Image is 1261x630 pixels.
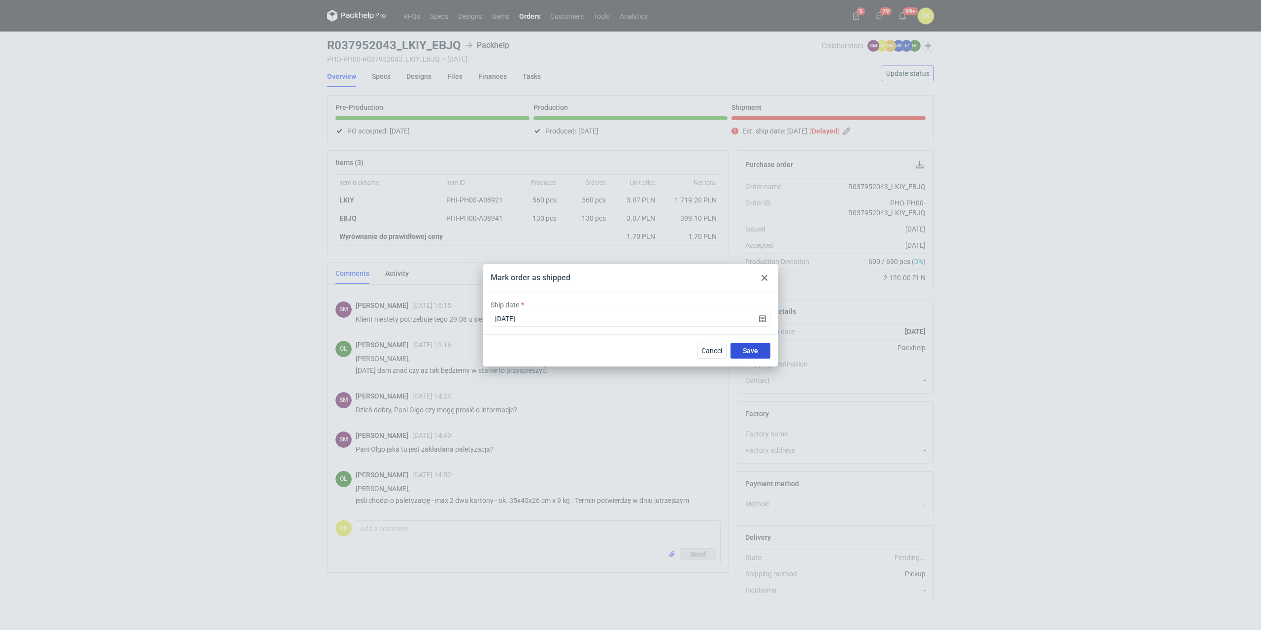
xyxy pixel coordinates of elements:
[491,300,519,310] label: Ship date
[697,343,727,359] button: Cancel
[701,347,722,354] span: Cancel
[743,347,758,354] span: Save
[730,343,770,359] button: Save
[491,272,570,283] div: Mark order as shipped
